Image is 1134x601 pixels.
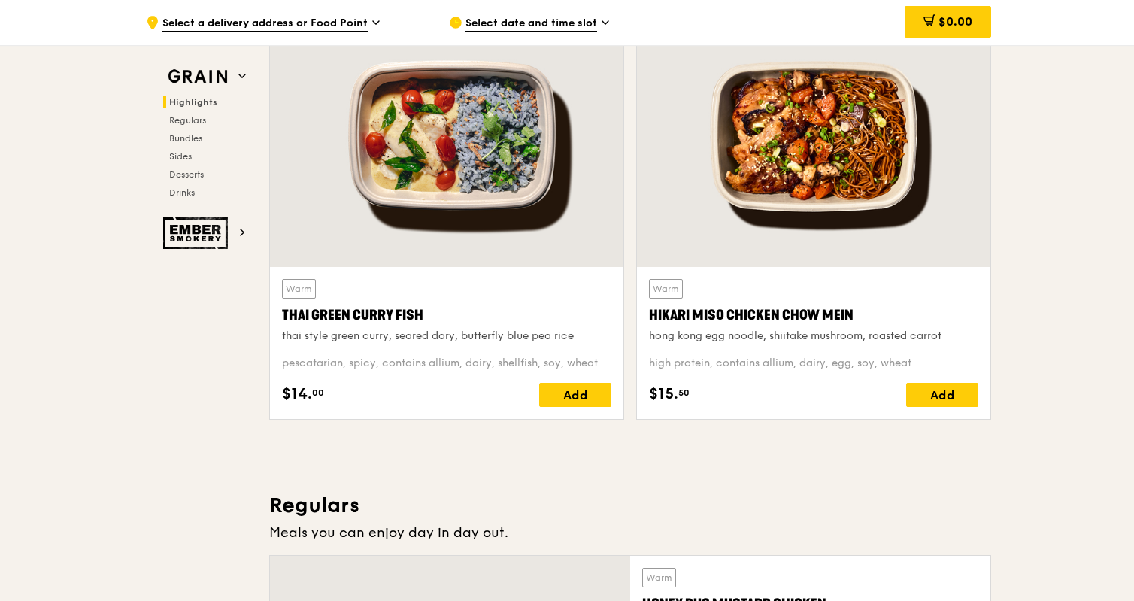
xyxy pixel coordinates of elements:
span: Bundles [169,133,202,144]
span: $14. [282,383,312,405]
span: Desserts [169,169,204,180]
img: Grain web logo [163,63,232,90]
div: Add [906,383,978,407]
div: thai style green curry, seared dory, butterfly blue pea rice [282,329,611,344]
div: Thai Green Curry Fish [282,305,611,326]
div: Warm [282,279,316,299]
span: Sides [169,151,192,162]
div: Warm [642,568,676,587]
div: Meals you can enjoy day in day out. [269,522,991,543]
span: Highlights [169,97,217,108]
span: $0.00 [938,14,972,29]
div: hong kong egg noodle, shiitake mushroom, roasted carrot [649,329,978,344]
div: Hikari Miso Chicken Chow Mein [649,305,978,326]
span: $15. [649,383,678,405]
span: Select date and time slot [465,16,597,32]
div: high protein, contains allium, dairy, egg, soy, wheat [649,356,978,371]
span: 00 [312,387,324,399]
div: Warm [649,279,683,299]
div: Add [539,383,611,407]
h3: Regulars [269,492,991,519]
span: Drinks [169,187,195,198]
span: 50 [678,387,690,399]
div: pescatarian, spicy, contains allium, dairy, shellfish, soy, wheat [282,356,611,371]
span: Regulars [169,115,206,126]
span: Select a delivery address or Food Point [162,16,368,32]
img: Ember Smokery web logo [163,217,232,249]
